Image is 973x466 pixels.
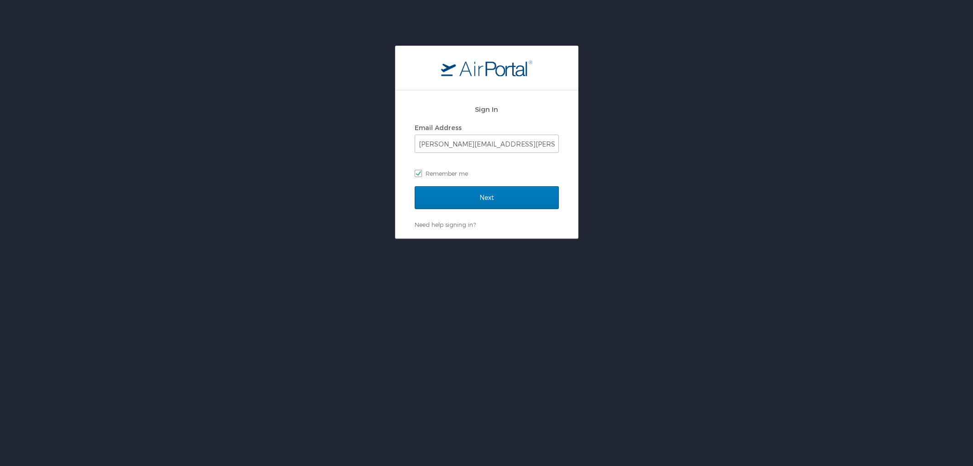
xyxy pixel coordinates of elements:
[415,124,462,131] label: Email Address
[415,104,559,115] h2: Sign In
[415,186,559,209] input: Next
[415,167,559,180] label: Remember me
[415,221,476,228] a: Need help signing in?
[441,60,532,76] img: logo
